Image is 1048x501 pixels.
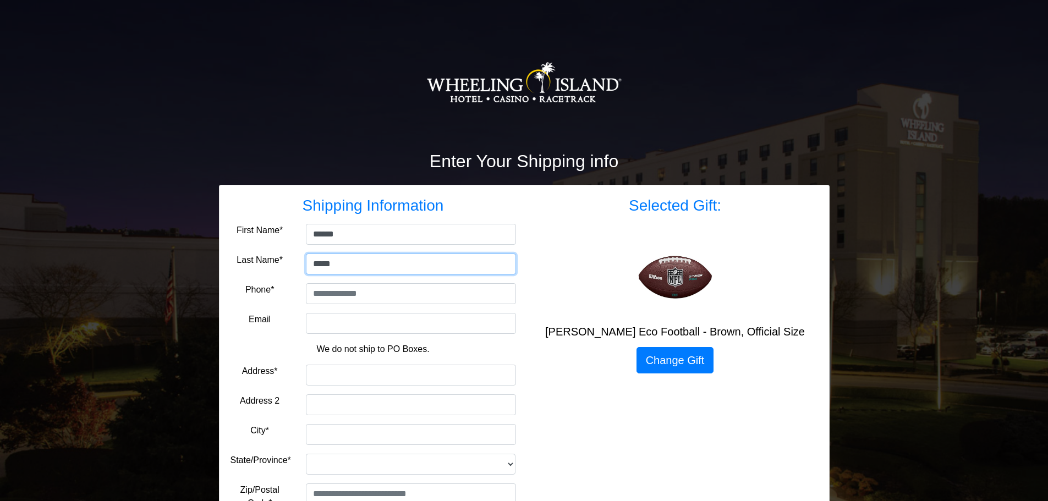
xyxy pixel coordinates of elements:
img: Logo [426,27,622,137]
img: WILSON Eco Football - Brown, Official Size [631,228,719,316]
h5: [PERSON_NAME] Eco Football - Brown, Official Size [533,325,818,338]
label: Address 2 [240,394,279,408]
h2: Enter Your Shipping info [219,151,830,172]
label: Last Name* [237,254,283,267]
h3: Selected Gift: [533,196,818,215]
label: State/Province* [231,454,291,467]
label: Phone* [245,283,275,296]
label: Email [249,313,271,326]
h3: Shipping Information [231,196,516,215]
a: Change Gift [637,347,714,373]
label: Address* [242,365,278,378]
label: City* [250,424,269,437]
label: First Name* [237,224,283,237]
p: We do not ship to PO Boxes. [239,343,508,356]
